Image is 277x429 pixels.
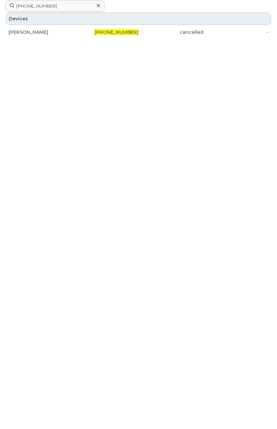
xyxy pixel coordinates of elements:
div: cancelled [138,29,203,35]
div: - [203,29,268,35]
a: [PERSON_NAME][PHONE_NUMBER]cancelled- [6,26,271,38]
div: [PERSON_NAME] [9,29,74,35]
div: Devices [6,12,271,25]
span: [PHONE_NUMBER] [95,29,138,35]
